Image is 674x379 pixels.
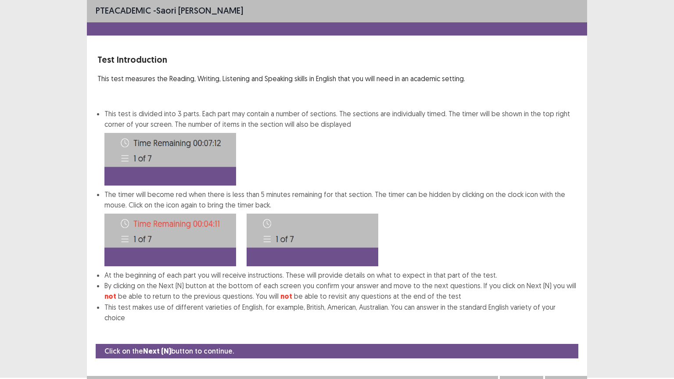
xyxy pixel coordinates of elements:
[97,73,577,84] p: This test measures the Reading, Writing, Listening and Speaking skills in English that you will n...
[96,4,243,17] p: - Saori [PERSON_NAME]
[104,292,116,301] strong: not
[96,5,151,16] span: PTE academic
[104,189,577,270] li: The timer will become red when there is less than 5 minutes remaining for that section. The timer...
[104,270,577,280] li: At the beginning of each part you will receive instructions. These will provide details on what t...
[104,280,577,302] li: By clicking on the Next (N) button at the bottom of each screen you confirm your answer and move ...
[104,133,236,186] img: Time-image
[143,347,171,356] strong: Next (N)
[104,302,577,323] li: This test makes use of different varieties of English, for example, British, American, Australian...
[104,214,236,266] img: Time-image
[104,108,577,186] li: This test is divided into 3 parts. Each part may contain a number of sections. The sections are i...
[280,292,292,301] strong: not
[97,53,577,66] p: Test Introduction
[247,214,378,266] img: Time-image
[104,346,234,357] p: Click on the button to continue.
